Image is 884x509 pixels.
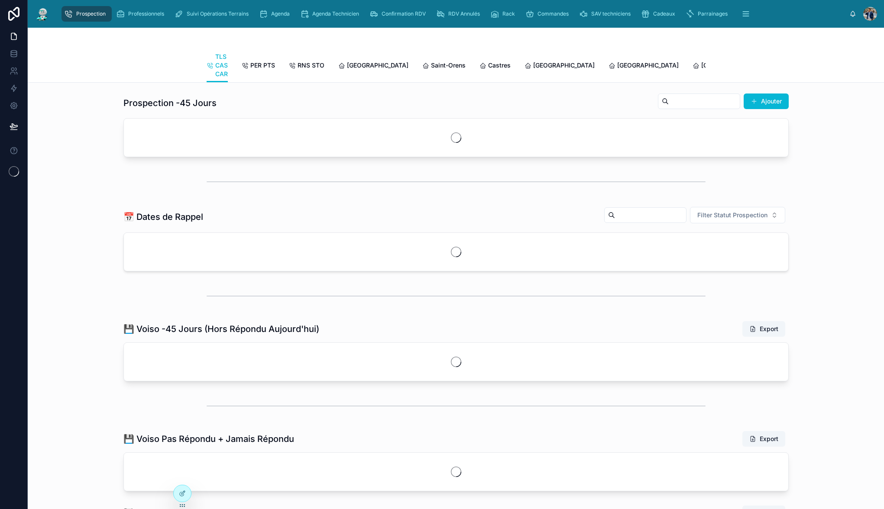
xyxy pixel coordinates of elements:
[479,58,511,75] a: Castres
[172,6,255,22] a: Suivi Opérations Terrains
[76,10,106,17] span: Prospection
[576,6,637,22] a: SAV techniciens
[123,323,319,335] h1: 💾 Voiso -45 Jours (Hors Répondu Aujourd'hui)
[242,58,275,75] a: PER PTS
[123,97,217,109] h1: Prospection -45 Jours
[434,6,486,22] a: RDV Annulés
[347,61,408,70] span: [GEOGRAPHIC_DATA]
[298,61,324,70] span: RNS STO
[690,207,785,223] button: Select Button
[382,10,426,17] span: Confirmation RDV
[431,61,466,70] span: Saint-Orens
[298,6,365,22] a: Agenda Technicien
[638,6,681,22] a: Cadeaux
[271,10,290,17] span: Agenda
[525,58,595,75] a: [GEOGRAPHIC_DATA]
[422,58,466,75] a: Saint-Orens
[113,6,170,22] a: Professionnels
[488,61,511,70] span: Castres
[312,10,359,17] span: Agenda Technicien
[533,61,595,70] span: [GEOGRAPHIC_DATA]
[367,6,432,22] a: Confirmation RDV
[448,10,480,17] span: RDV Annulés
[701,61,763,70] span: [GEOGRAPHIC_DATA]
[250,61,275,70] span: PER PTS
[523,6,575,22] a: Commandes
[609,58,679,75] a: [GEOGRAPHIC_DATA]
[591,10,631,17] span: SAV techniciens
[502,10,515,17] span: Rack
[697,211,767,219] span: Filter Statut Prospection
[698,10,728,17] span: Parrainages
[617,61,679,70] span: [GEOGRAPHIC_DATA]
[693,58,763,75] a: [GEOGRAPHIC_DATA]
[256,6,296,22] a: Agenda
[123,211,203,223] h1: 📅 Dates de Rappel
[683,6,734,22] a: Parrainages
[742,431,785,447] button: Export
[57,4,849,23] div: scrollable content
[62,6,112,22] a: Prospection
[538,10,569,17] span: Commandes
[123,433,294,445] h1: 💾 Voiso Pas Répondu + Jamais Répondu
[488,6,521,22] a: Rack
[653,10,675,17] span: Cadeaux
[338,58,408,75] a: [GEOGRAPHIC_DATA]
[187,10,249,17] span: Suivi Opérations Terrains
[215,52,228,78] span: TLS CAS CAR
[35,7,50,21] img: App logo
[742,321,785,337] button: Export
[128,10,164,17] span: Professionnels
[207,49,228,83] a: TLS CAS CAR
[744,93,789,109] button: Ajouter
[289,58,324,75] a: RNS STO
